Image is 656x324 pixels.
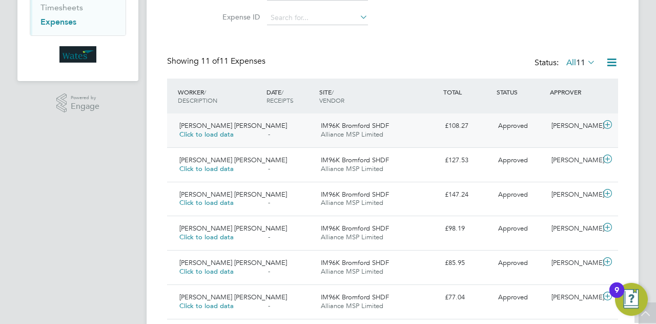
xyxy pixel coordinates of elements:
[264,83,317,109] div: DATE
[321,121,389,130] span: IM96K Bromford SHDF
[179,224,287,233] span: [PERSON_NAME] [PERSON_NAME]
[615,283,648,316] button: Open Resource Center, 9 new notifications
[576,58,585,68] span: 11
[332,88,334,96] span: /
[321,198,383,207] span: Alliance MSP Limited
[321,267,383,276] span: Alliance MSP Limited
[547,118,601,135] div: [PERSON_NAME]
[268,190,270,199] span: -
[267,11,368,25] input: Search for...
[498,293,528,301] span: Approved
[179,198,234,207] span: Click to load data
[498,190,528,199] span: Approved
[494,83,547,101] div: STATUS
[268,258,270,267] span: -
[321,301,383,310] span: Alliance MSP Limited
[321,164,383,173] span: Alliance MSP Limited
[498,224,528,233] span: Approved
[441,289,494,306] div: £77.04
[321,224,389,233] span: IM96K Bromford SHDF
[266,96,294,104] span: RECEIPTS
[566,58,596,68] label: All
[167,56,268,67] div: Showing
[40,17,76,27] a: Expenses
[321,233,383,241] span: Alliance MSP Limited
[317,83,441,109] div: SITE
[179,258,287,267] span: [PERSON_NAME] [PERSON_NAME]
[179,301,234,310] span: Click to load data
[179,164,234,173] span: Click to load data
[547,255,601,272] div: [PERSON_NAME]
[547,186,601,203] div: [PERSON_NAME]
[547,83,601,101] div: APPROVER
[201,56,265,66] span: 11 Expenses
[179,121,287,130] span: [PERSON_NAME] [PERSON_NAME]
[268,198,270,207] span: -
[441,186,494,203] div: £147.24
[281,88,283,96] span: /
[71,102,99,111] span: Engage
[268,156,270,164] span: -
[441,152,494,169] div: £127.53
[498,156,528,164] span: Approved
[268,121,270,130] span: -
[321,293,389,301] span: IM96K Bromford SHDF
[321,156,389,164] span: IM96K Bromford SHDF
[441,220,494,237] div: £98.19
[321,130,383,139] span: Alliance MSP Limited
[214,12,260,22] label: Expense ID
[56,93,100,113] a: Powered byEngage
[321,190,389,199] span: IM96K Bromford SHDF
[179,130,234,139] span: Click to load data
[268,224,270,233] span: -
[268,301,270,310] span: -
[268,164,270,173] span: -
[179,233,234,241] span: Click to load data
[59,46,96,63] img: wates-logo-retina.png
[547,152,601,169] div: [PERSON_NAME]
[268,293,270,301] span: -
[441,83,494,101] div: TOTAL
[178,96,217,104] span: DESCRIPTION
[179,156,287,164] span: [PERSON_NAME] [PERSON_NAME]
[441,255,494,272] div: £85.95
[30,46,126,63] a: Go to home page
[319,96,344,104] span: VENDOR
[268,267,270,276] span: -
[441,118,494,135] div: £108.27
[179,293,287,301] span: [PERSON_NAME] [PERSON_NAME]
[201,56,219,66] span: 11 of
[179,267,234,276] span: Click to load data
[268,233,270,241] span: -
[614,290,619,303] div: 9
[40,3,83,12] a: Timesheets
[498,258,528,267] span: Approved
[547,289,601,306] div: [PERSON_NAME]
[321,258,389,267] span: IM96K Bromford SHDF
[268,130,270,139] span: -
[71,93,99,102] span: Powered by
[498,121,528,130] span: Approved
[547,220,601,237] div: [PERSON_NAME]
[204,88,206,96] span: /
[179,190,287,199] span: [PERSON_NAME] [PERSON_NAME]
[175,83,264,109] div: WORKER
[535,56,598,70] div: Status:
